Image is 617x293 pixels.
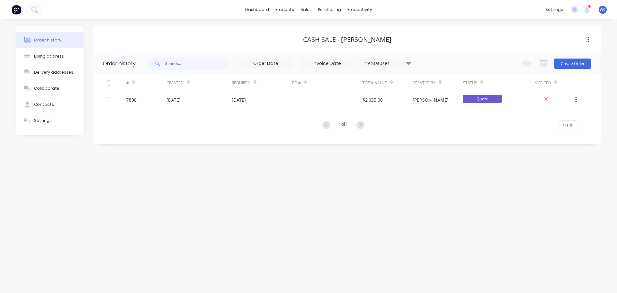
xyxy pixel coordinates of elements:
[413,96,449,103] div: [PERSON_NAME]
[232,80,250,86] div: Required
[126,96,137,103] div: 7808
[34,102,54,107] div: Contacts
[533,74,574,92] div: Invoiced
[166,96,181,103] div: [DATE]
[297,5,315,14] div: sales
[16,96,84,113] button: Contacts
[12,5,21,14] img: Factory
[362,74,413,92] div: Total Value
[165,57,229,70] input: Search...
[542,5,566,14] div: settings
[272,5,297,14] div: products
[16,80,84,96] button: Collaborate
[463,80,477,86] div: Status
[315,5,344,14] div: purchasing
[34,53,64,59] div: Billing address
[239,59,293,69] input: Order Date
[16,113,84,129] button: Settings
[232,74,292,92] div: Required
[16,48,84,64] button: Billing address
[166,74,232,92] div: Created
[16,32,84,48] button: Order history
[413,74,463,92] div: Created By
[103,60,136,68] div: Order history
[242,5,272,14] a: dashboard
[463,95,502,103] span: Quote
[292,80,301,86] div: PO #
[126,74,166,92] div: #
[34,118,52,124] div: Settings
[361,60,415,67] div: 19 Statuses
[232,96,246,103] div: [DATE]
[16,64,84,80] button: Delivery addresses
[563,122,568,129] span: 10
[166,80,183,86] div: Created
[533,80,551,86] div: Invoiced
[292,74,362,92] div: PO #
[303,36,391,43] div: Cash Sale - [PERSON_NAME]
[362,80,387,86] div: Total Value
[339,121,348,130] div: 1 of 1
[600,7,606,13] span: WC
[362,96,383,103] div: $2,035.00
[34,37,61,43] div: Order history
[463,74,533,92] div: Status
[554,59,591,69] button: Create Order
[34,86,59,91] div: Collaborate
[126,80,129,86] div: #
[34,69,73,75] div: Delivery addresses
[344,5,375,14] div: productivity
[300,59,354,69] input: Invoice Date
[413,80,435,86] div: Created By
